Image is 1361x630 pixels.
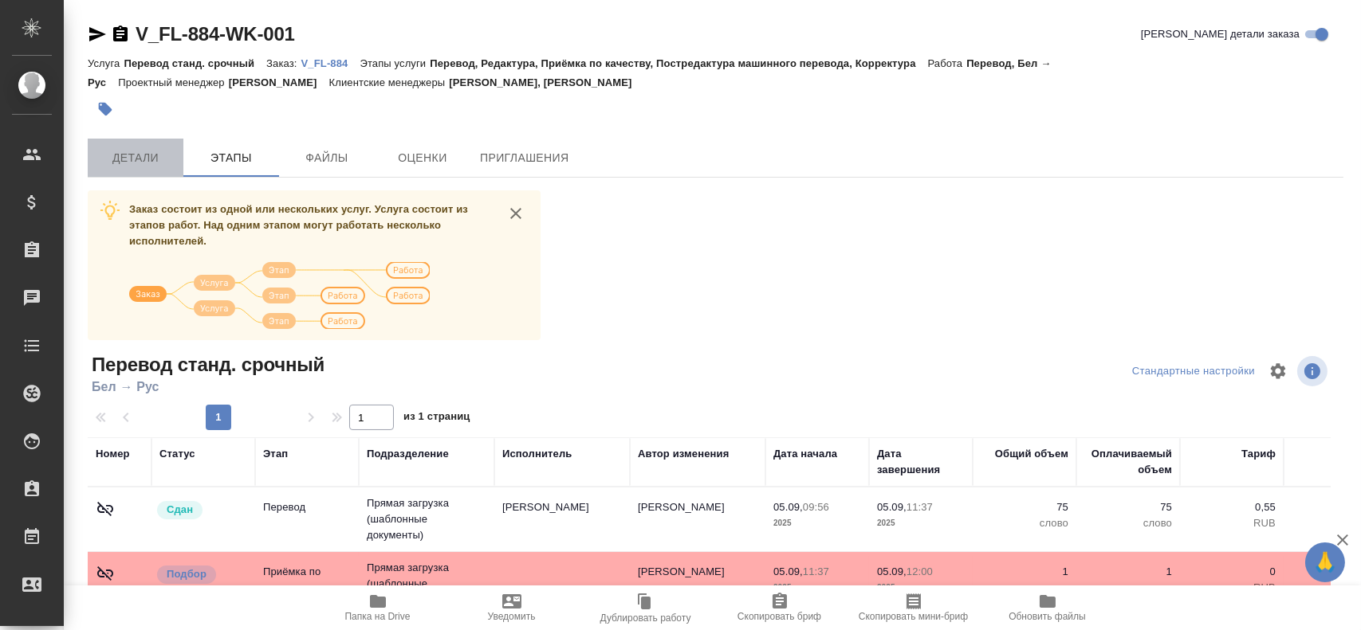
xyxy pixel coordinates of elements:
[579,585,713,630] button: Дублировать работу
[877,515,965,531] p: 2025
[630,491,765,547] td: [PERSON_NAME]
[877,565,907,577] p: 05.09,
[403,407,470,430] span: из 1 страниц
[1312,546,1339,579] span: 🙏
[773,501,803,513] p: 05.09,
[1188,580,1276,596] p: RUB
[111,25,130,44] button: Скопировать ссылку
[229,76,329,88] p: [PERSON_NAME]
[263,446,288,462] div: Этап
[88,25,107,44] button: Скопировать ссылку для ЯМессенджера
[738,611,821,622] span: Скопировать бриф
[1188,564,1276,580] p: 0
[136,23,295,45] a: V_FL-884-WK-001
[1084,515,1172,531] p: слово
[981,515,1068,531] p: слово
[1009,611,1086,622] span: Обновить файлы
[907,501,933,513] p: 11:37
[301,56,360,69] a: V_FL-884
[167,566,207,582] p: Подбор
[167,502,193,518] p: Сдан
[88,57,124,69] p: Услуга
[430,57,927,69] p: Перевод, Редактура, Приёмка по качеству, Постредактура машинного перевода, Корректура
[1084,564,1172,580] p: 1
[359,487,494,551] td: Прямая загрузка (шаблонные документы)
[494,491,630,547] td: [PERSON_NAME]
[159,446,195,462] div: Статус
[907,565,933,577] p: 12:00
[877,446,965,478] div: Дата завершения
[981,585,1115,630] button: Обновить файлы
[773,580,861,596] p: 2025
[847,585,981,630] button: Скопировать мини-бриф
[502,446,572,462] div: Исполнитель
[1241,446,1276,462] div: Тариф
[360,57,430,69] p: Этапы услуги
[1084,499,1172,515] p: 75
[1141,26,1300,42] span: [PERSON_NAME] детали заказа
[773,565,803,577] p: 05.09,
[124,57,266,69] p: Перевод станд. срочный
[488,611,536,622] span: Уведомить
[88,92,123,127] button: Добавить тэг
[859,611,968,622] span: Скопировать мини-бриф
[367,446,449,462] div: Подразделение
[877,501,907,513] p: 05.09,
[995,446,1068,462] div: Общий объем
[773,446,837,462] div: Дата начала
[773,515,861,531] p: 2025
[97,148,174,168] span: Детали
[1084,580,1172,596] p: слово
[981,580,1068,596] p: слово
[96,446,130,462] div: Номер
[289,148,365,168] span: Файлы
[359,552,494,616] td: Прямая загрузка (шаблонные документы)
[193,148,269,168] span: Этапы
[301,57,360,69] p: V_FL-884
[1297,356,1331,386] span: Посмотреть информацию
[1084,446,1172,478] div: Оплачиваемый объем
[480,148,569,168] span: Приглашения
[803,501,829,513] p: 09:56
[329,76,450,88] p: Клиентские менеджеры
[1188,499,1276,515] p: 0,55
[266,57,301,69] p: Заказ:
[345,611,411,622] span: Папка на Drive
[981,499,1068,515] p: 75
[1188,515,1276,531] p: RUB
[1259,352,1297,390] span: Настроить таблицу
[118,76,228,88] p: Проектный менеджер
[877,580,965,596] p: 2025
[600,612,691,624] span: Дублировать работу
[713,585,847,630] button: Скопировать бриф
[981,564,1068,580] p: 1
[311,585,445,630] button: Папка на Drive
[504,202,528,225] button: close
[445,585,579,630] button: Уведомить
[449,76,643,88] p: [PERSON_NAME], [PERSON_NAME]
[630,556,765,612] td: [PERSON_NAME]
[638,446,729,462] div: Автор изменения
[384,148,461,168] span: Оценки
[88,378,325,397] span: Бел → Рус
[1128,359,1259,384] div: split button
[1305,542,1345,582] button: 🙏
[129,203,468,247] span: Заказ состоит из одной или нескольких услуг. Услуга состоит из этапов работ. Над одним этапом мог...
[928,57,967,69] p: Работа
[263,499,351,515] p: Перевод
[803,565,829,577] p: 11:37
[263,564,351,596] p: Приёмка по качеству
[88,352,325,378] span: Перевод станд. срочный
